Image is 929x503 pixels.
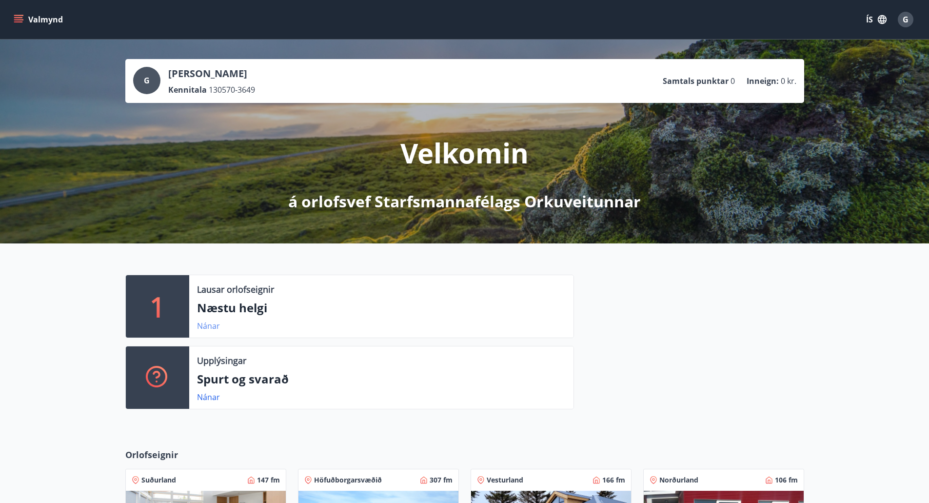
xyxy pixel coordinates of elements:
p: Lausar orlofseignir [197,283,274,296]
p: Upplýsingar [197,354,246,367]
span: Norðurland [659,475,698,485]
span: 130570-3649 [209,84,255,95]
span: 106 fm [775,475,798,485]
a: Nánar [197,392,220,402]
span: G [144,75,150,86]
a: Nánar [197,321,220,331]
span: G [903,14,909,25]
span: 307 fm [430,475,453,485]
button: G [894,8,917,31]
span: Orlofseignir [125,448,178,461]
p: Spurt og svarað [197,371,566,387]
span: 0 kr. [781,76,796,86]
p: 1 [150,288,165,325]
span: 147 fm [257,475,280,485]
span: 166 fm [602,475,625,485]
button: menu [12,11,67,28]
p: [PERSON_NAME] [168,67,255,80]
p: Kennitala [168,84,207,95]
span: 0 [731,76,735,86]
span: Vesturland [487,475,523,485]
span: Höfuðborgarsvæðið [314,475,382,485]
button: ÍS [861,11,892,28]
span: Suðurland [141,475,176,485]
p: Samtals punktar [663,76,729,86]
p: Velkomin [400,134,529,171]
p: Inneign : [747,76,779,86]
p: Næstu helgi [197,300,566,316]
p: á orlofsvef Starfsmannafélags Orkuveitunnar [288,191,641,212]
